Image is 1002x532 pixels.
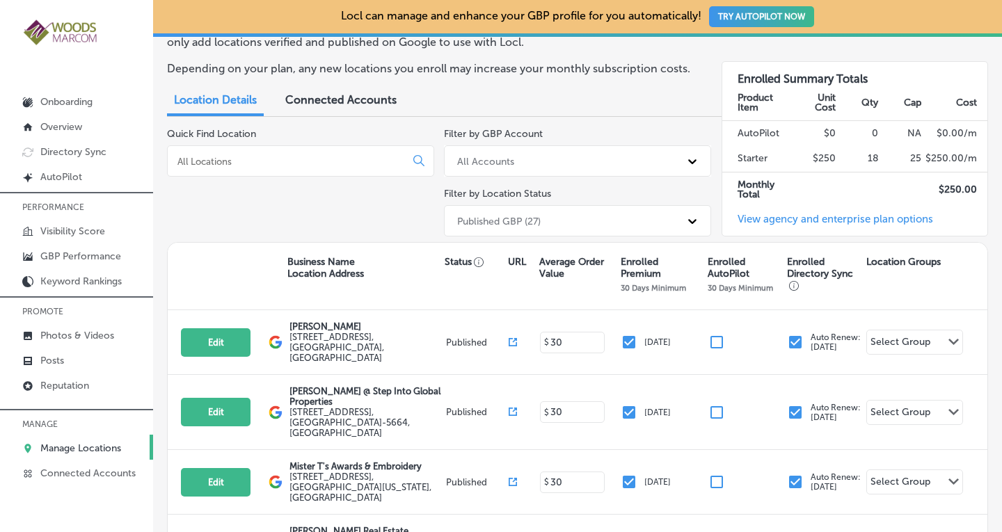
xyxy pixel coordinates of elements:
[621,283,686,293] p: 30 Days Minimum
[793,120,836,146] td: $0
[644,337,671,347] p: [DATE]
[793,86,836,121] th: Unit Cost
[457,155,514,167] div: All Accounts
[621,256,701,280] p: Enrolled Premium
[811,332,861,352] p: Auto Renew: [DATE]
[269,475,283,489] img: logo
[811,403,861,422] p: Auto Renew: [DATE]
[793,146,836,172] td: $250
[870,406,930,422] div: Select Group
[289,461,443,471] p: Mister T's Awards & Embroidery
[287,256,364,280] p: Business Name Location Address
[446,407,509,417] p: Published
[181,398,250,426] button: Edit
[181,468,250,497] button: Edit
[836,86,880,121] th: Qty
[40,171,82,183] p: AutoPilot
[289,321,443,332] p: [PERSON_NAME]
[836,120,880,146] td: 0
[269,405,283,419] img: logo
[181,328,250,357] button: Edit
[289,471,443,503] label: [STREET_ADDRESS] , [GEOGRAPHIC_DATA][US_STATE], [GEOGRAPHIC_DATA]
[922,120,987,146] td: $ 0.00 /m
[508,256,526,268] p: URL
[544,477,549,487] p: $
[22,18,99,47] img: 4a29b66a-e5ec-43cd-850c-b989ed1601aaLogo_Horizontal_BerryOlive_1000.jpg
[870,336,930,352] div: Select Group
[40,275,122,287] p: Keyword Rankings
[811,472,861,492] p: Auto Renew: [DATE]
[289,386,443,407] p: [PERSON_NAME] @ Step Into Global Properties
[457,215,541,227] div: Published GBP (27)
[40,442,121,454] p: Manage Locations
[870,476,930,492] div: Select Group
[544,337,549,347] p: $
[285,93,397,106] span: Connected Accounts
[644,408,671,417] p: [DATE]
[738,92,773,113] strong: Product Item
[879,146,922,172] td: 25
[269,335,283,349] img: logo
[879,120,922,146] td: NA
[40,225,105,237] p: Visibility Score
[708,283,773,293] p: 30 Days Minimum
[922,86,987,121] th: Cost
[40,355,64,366] p: Posts
[167,128,256,140] label: Quick Find Location
[446,477,509,487] p: Published
[879,86,922,121] th: Cap
[922,172,987,207] td: $ 250.00
[445,256,507,268] p: Status
[787,256,859,291] p: Enrolled Directory Sync
[722,146,794,172] td: Starter
[709,6,814,27] button: TRY AUTOPILOT NOW
[40,250,121,262] p: GBP Performance
[722,213,933,236] a: View agency and enterprise plan options
[40,96,93,108] p: Onboarding
[167,62,701,75] p: Depending on your plan, any new locations you enroll may increase your monthly subscription costs.
[722,62,988,86] h3: Enrolled Summary Totals
[722,120,794,146] td: AutoPilot
[40,467,136,479] p: Connected Accounts
[708,256,780,280] p: Enrolled AutoPilot
[644,477,671,487] p: [DATE]
[539,256,613,280] p: Average Order Value
[40,380,89,392] p: Reputation
[40,330,114,341] p: Photos & Videos
[444,188,551,200] label: Filter by Location Status
[289,407,443,438] label: [STREET_ADDRESS] , [GEOGRAPHIC_DATA]-5664, [GEOGRAPHIC_DATA]
[836,146,880,172] td: 18
[722,172,794,207] td: Monthly Total
[544,408,549,417] p: $
[40,121,82,133] p: Overview
[922,146,987,172] td: $ 250.00 /m
[446,337,509,348] p: Published
[444,128,543,140] label: Filter by GBP Account
[40,146,106,158] p: Directory Sync
[174,93,257,106] span: Location Details
[176,155,402,168] input: All Locations
[866,256,941,268] p: Location Groups
[289,332,443,363] label: [STREET_ADDRESS] , [GEOGRAPHIC_DATA], [GEOGRAPHIC_DATA]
